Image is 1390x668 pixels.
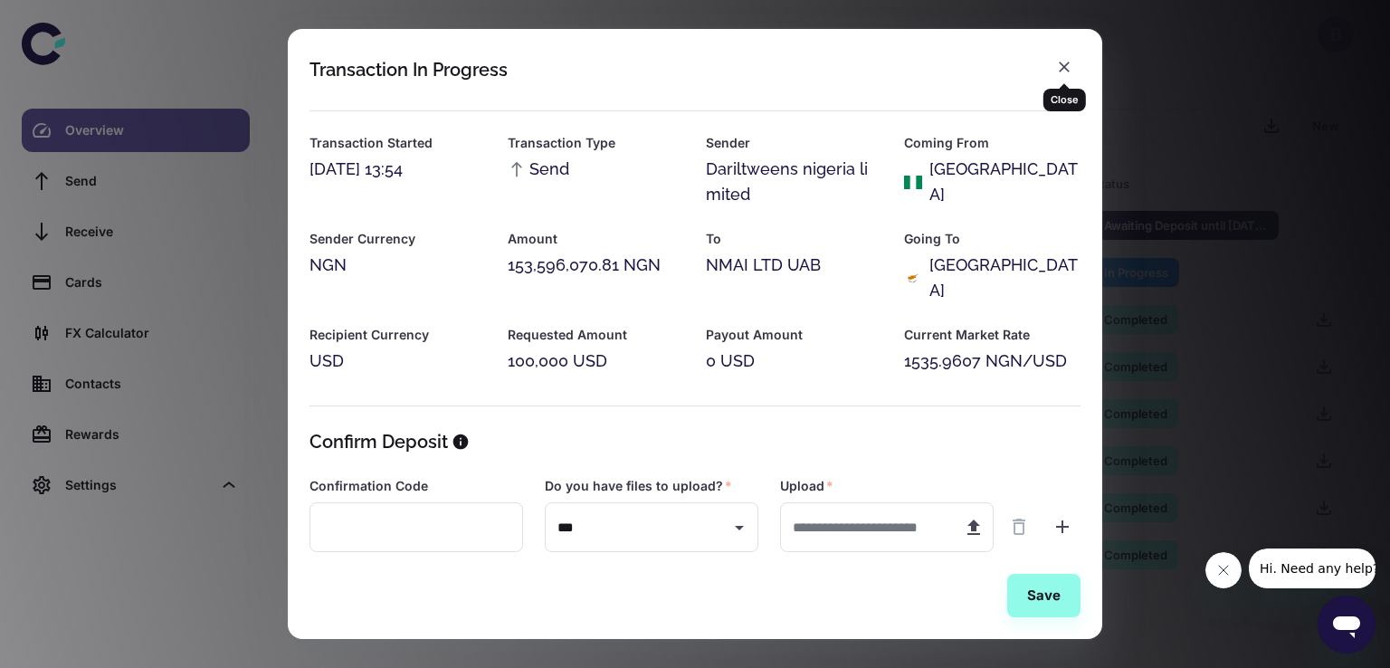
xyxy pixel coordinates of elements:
div: 153,596,070.81 NGN [508,253,684,278]
h6: Transaction Started [309,133,486,153]
h6: Payout Amount [706,325,882,345]
label: Do you have files to upload? [545,477,732,495]
div: [DATE] 13:54 [309,157,486,182]
h6: Current Market Rate [904,325,1081,345]
iframe: Close message [1205,552,1242,588]
iframe: Message from company [1249,549,1376,588]
div: Close [1043,89,1086,111]
h5: Confirm Deposit [309,428,448,455]
div: NMAI LTD UAB [706,253,882,278]
h6: Transaction Type [508,133,684,153]
div: 0 USD [706,348,882,374]
div: Dariltweens nigeria limited [706,157,882,207]
h6: To [706,229,882,249]
h6: Recipient Currency [309,325,486,345]
h6: Going To [904,229,1081,249]
div: NGN [309,253,486,278]
h6: Amount [508,229,684,249]
h6: Sender Currency [309,229,486,249]
div: [GEOGRAPHIC_DATA] [929,157,1081,207]
div: USD [309,348,486,374]
div: [GEOGRAPHIC_DATA] [929,253,1081,303]
h6: Requested Amount [508,325,684,345]
h6: Sender [706,133,882,153]
button: Save [1007,574,1081,617]
label: Upload [780,477,833,495]
div: Transaction In Progress [309,59,508,81]
label: Confirmation Code [309,477,428,495]
iframe: Button to launch messaging window [1318,596,1376,654]
span: Send [508,157,569,182]
div: 100,000 USD [508,348,684,374]
button: Open [727,515,752,540]
span: Hi. Need any help? [11,13,130,27]
div: 1535.9607 NGN/USD [904,348,1081,374]
h6: Coming From [904,133,1081,153]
